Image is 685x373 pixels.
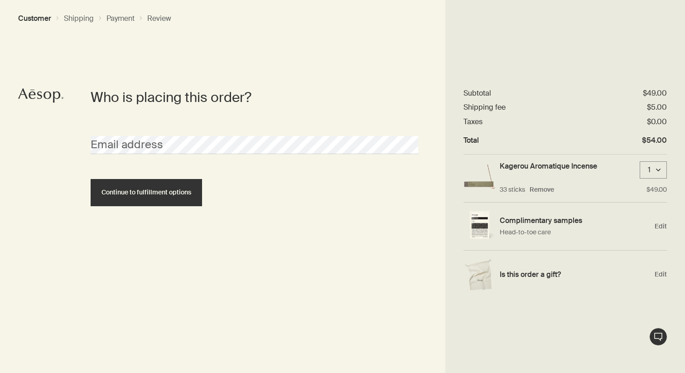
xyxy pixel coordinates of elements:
[647,102,667,112] dd: $5.00
[101,189,191,196] span: Continue to fulfillment options
[463,251,667,298] div: Edit
[463,165,495,192] img: A stick of Kagerou Aromatique Incense in the Kanuma pumice holder, alongside carton packaging.
[106,14,135,23] button: Payment
[147,14,171,23] button: Review
[463,136,479,145] dt: Total
[649,328,667,346] button: Live Assistance
[500,216,650,225] h4: Complimentary samples
[64,14,94,23] button: Shipping
[463,117,482,126] dt: Taxes
[647,117,667,126] dd: $0.00
[500,161,597,171] a: Kagerou Aromatique Incense
[463,102,506,112] dt: Shipping fee
[530,185,554,194] button: Remove
[642,136,667,145] dd: $54.00
[645,165,654,175] div: 1
[463,88,491,98] dt: Subtotal
[91,88,405,107] h2: Who is placing this order?
[463,203,667,251] div: Edit
[655,222,667,231] span: Edit
[18,14,51,23] button: Customer
[463,161,495,195] a: A stick of Kagerou Aromatique Incense in the Kanuma pumice holder, alongside carton packaging.
[643,88,667,98] dd: $49.00
[500,228,650,237] p: Head-to-toe care
[91,136,418,154] input: Email address
[655,270,667,279] span: Edit
[463,259,495,291] img: Gift wrap example
[500,270,650,279] h4: Is this order a gift?
[91,179,202,206] button: Continue to fulfillment options
[500,185,525,194] p: 33 sticks
[463,211,495,242] img: Single sample sachet
[646,185,667,194] p: $49.00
